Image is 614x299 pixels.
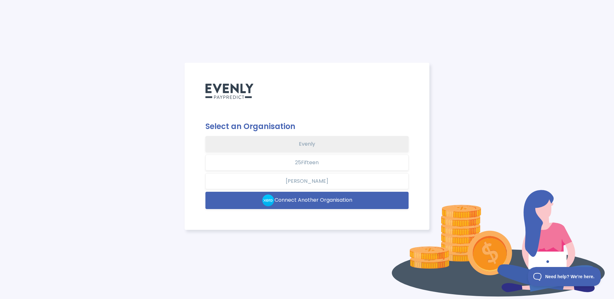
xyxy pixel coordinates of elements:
button: [PERSON_NAME] [205,173,409,189]
button: Evenly [205,136,409,152]
h2: Select an Organisation [205,122,409,131]
span: Connect Another Organisation [275,197,352,204]
iframe: Toggle Customer Support [528,267,601,286]
img: PayPredict [205,84,253,99]
button: Connect Another Organisation [205,192,409,209]
button: 25Fifteen [205,155,409,171]
img: xero-logo.b336bf23.png [262,194,275,207]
